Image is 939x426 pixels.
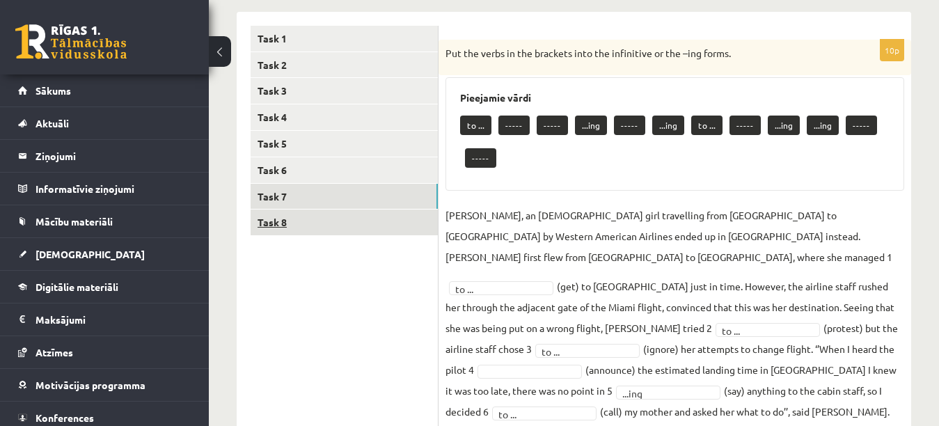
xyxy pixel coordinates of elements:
[18,107,191,139] a: Aktuāli
[35,411,94,424] span: Konferences
[622,386,702,400] span: ...ing
[251,157,438,183] a: Task 6
[460,92,890,104] h3: Pieejamie vārdi
[652,116,684,135] p: ...ing
[722,324,801,338] span: to ...
[35,140,191,172] legend: Ziņojumi
[542,345,621,358] span: to ...
[251,26,438,52] a: Task 1
[18,336,191,368] a: Atzīmes
[18,238,191,270] a: [DEMOGRAPHIC_DATA]
[35,215,113,228] span: Mācību materiāli
[35,346,73,358] span: Atzīmes
[35,303,191,336] legend: Maksājumi
[616,386,720,400] a: ...ing
[35,379,145,391] span: Motivācijas programma
[15,24,127,59] a: Rīgas 1. Tālmācības vidusskola
[18,74,191,106] a: Sākums
[445,47,835,61] p: Put the verbs in the brackets into the infinitive or the –ing forms.
[768,116,800,135] p: ...ing
[35,248,145,260] span: [DEMOGRAPHIC_DATA]
[251,104,438,130] a: Task 4
[35,117,69,129] span: Aktuāli
[251,210,438,235] a: Task 8
[18,205,191,237] a: Mācību materiāli
[460,116,491,135] p: to ...
[492,407,597,420] a: to ...
[251,131,438,157] a: Task 5
[251,184,438,210] a: Task 7
[691,116,723,135] p: to ...
[35,281,118,293] span: Digitālie materiāli
[807,116,839,135] p: ...ing
[18,303,191,336] a: Maksājumi
[846,116,877,135] p: -----
[449,281,553,295] a: to ...
[465,148,496,168] p: -----
[535,344,640,358] a: to ...
[729,116,761,135] p: -----
[455,282,535,296] span: to ...
[445,205,904,267] p: [PERSON_NAME], an [DEMOGRAPHIC_DATA] girl travelling from [GEOGRAPHIC_DATA] to [GEOGRAPHIC_DATA] ...
[251,52,438,78] a: Task 2
[35,84,71,97] span: Sākums
[35,173,191,205] legend: Informatīvie ziņojumi
[614,116,645,135] p: -----
[498,116,530,135] p: -----
[18,369,191,401] a: Motivācijas programma
[537,116,568,135] p: -----
[575,116,607,135] p: ...ing
[880,39,904,61] p: 10p
[251,78,438,104] a: Task 3
[716,323,820,337] a: to ...
[18,271,191,303] a: Digitālie materiāli
[18,173,191,205] a: Informatīvie ziņojumi
[498,407,578,421] span: to ...
[18,140,191,172] a: Ziņojumi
